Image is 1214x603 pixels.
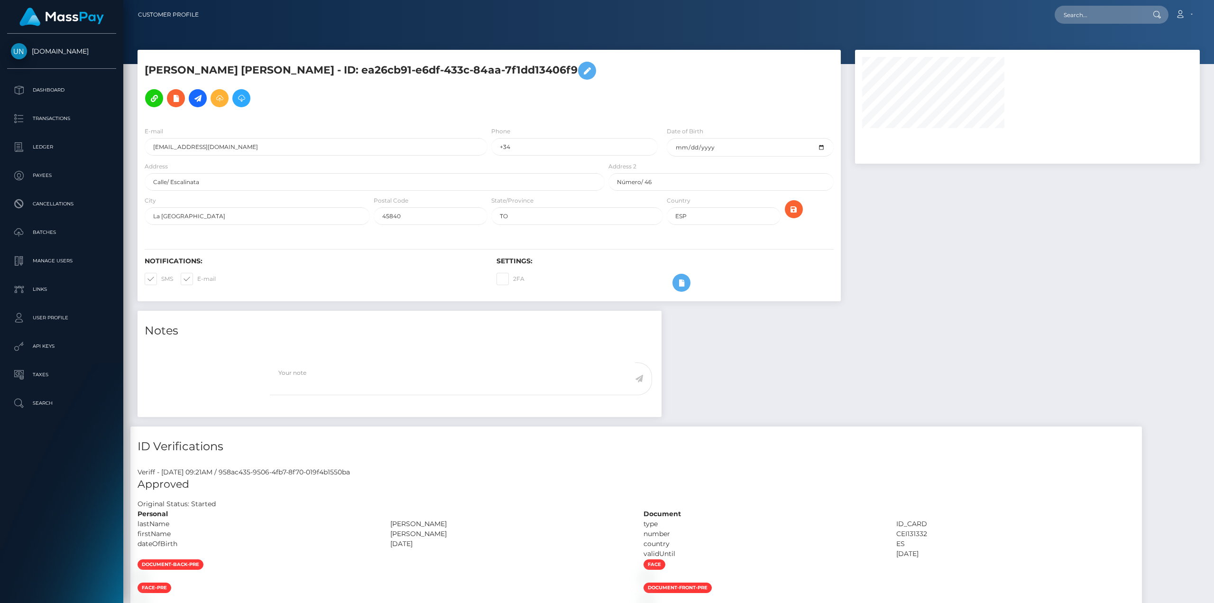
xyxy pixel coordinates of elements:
p: Transactions [11,111,112,126]
p: Taxes [11,368,112,382]
div: dateOfBirth [130,539,383,549]
a: Dashboard [7,78,116,102]
div: ID_CARD [889,519,1142,529]
label: Address [145,162,168,171]
div: [PERSON_NAME] [383,529,636,539]
h4: Notes [145,323,654,339]
h5: [PERSON_NAME] [PERSON_NAME] - ID: ea26cb91-e6df-433c-84aa-7f1dd13406f9 [145,57,599,112]
p: API Keys [11,339,112,353]
img: bd0b113c-5160-4149-85b9-0c77aaddd3d6 [644,574,651,581]
a: Links [7,278,116,301]
a: Transactions [7,107,116,130]
p: Batches [11,225,112,240]
label: E-mail [181,273,216,285]
p: Manage Users [11,254,112,268]
img: MassPay Logo [19,8,104,26]
label: State/Province [491,196,533,205]
div: validUntil [636,549,889,559]
div: Veriff - [DATE] 09:21AM / 958ac435-9506-4fb7-8f70-019f4b1550ba [130,467,1142,477]
label: Address 2 [608,162,636,171]
label: Country [667,196,690,205]
span: document-back-pre [138,559,203,570]
strong: Document [644,510,681,518]
div: country [636,539,889,549]
div: firstName [130,529,383,539]
a: Search [7,391,116,415]
strong: Personal [138,510,168,518]
a: Cancellations [7,192,116,216]
img: Unlockt.me [11,43,27,59]
a: Ledger [7,135,116,159]
p: Links [11,282,112,297]
a: Manage Users [7,249,116,273]
a: Initiate Payout [189,89,207,107]
label: SMS [145,273,173,285]
div: lastName [130,519,383,529]
div: [DATE] [889,549,1142,559]
h6: Settings: [497,257,834,265]
label: 2FA [497,273,524,285]
label: Date of Birth [667,127,703,136]
img: df06e8aa-ac3c-41f1-8346-d7d1ca158b29 [138,574,145,581]
div: [DATE] [383,539,636,549]
label: Postal Code [374,196,408,205]
p: Payees [11,168,112,183]
p: User Profile [11,311,112,325]
span: document-front-pre [644,583,712,593]
span: face [644,559,665,570]
div: [PERSON_NAME] [383,519,636,529]
div: type [636,519,889,529]
a: Batches [7,221,116,244]
label: Phone [491,127,510,136]
a: API Keys [7,334,116,358]
label: E-mail [145,127,163,136]
p: Ledger [11,140,112,154]
div: CEI131332 [889,529,1142,539]
input: Search... [1055,6,1144,24]
p: Cancellations [11,197,112,211]
a: Taxes [7,363,116,387]
a: Payees [7,164,116,187]
p: Search [11,396,112,410]
h5: Approved [138,477,1135,492]
span: face-pre [138,583,171,593]
span: [DOMAIN_NAME] [7,47,116,56]
div: ES [889,539,1142,549]
h6: Notifications: [145,257,482,265]
label: City [145,196,156,205]
div: number [636,529,889,539]
p: Dashboard [11,83,112,97]
h7: Original Status: Started [138,500,216,508]
a: Customer Profile [138,5,199,25]
h4: ID Verifications [138,438,1135,455]
a: User Profile [7,306,116,330]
